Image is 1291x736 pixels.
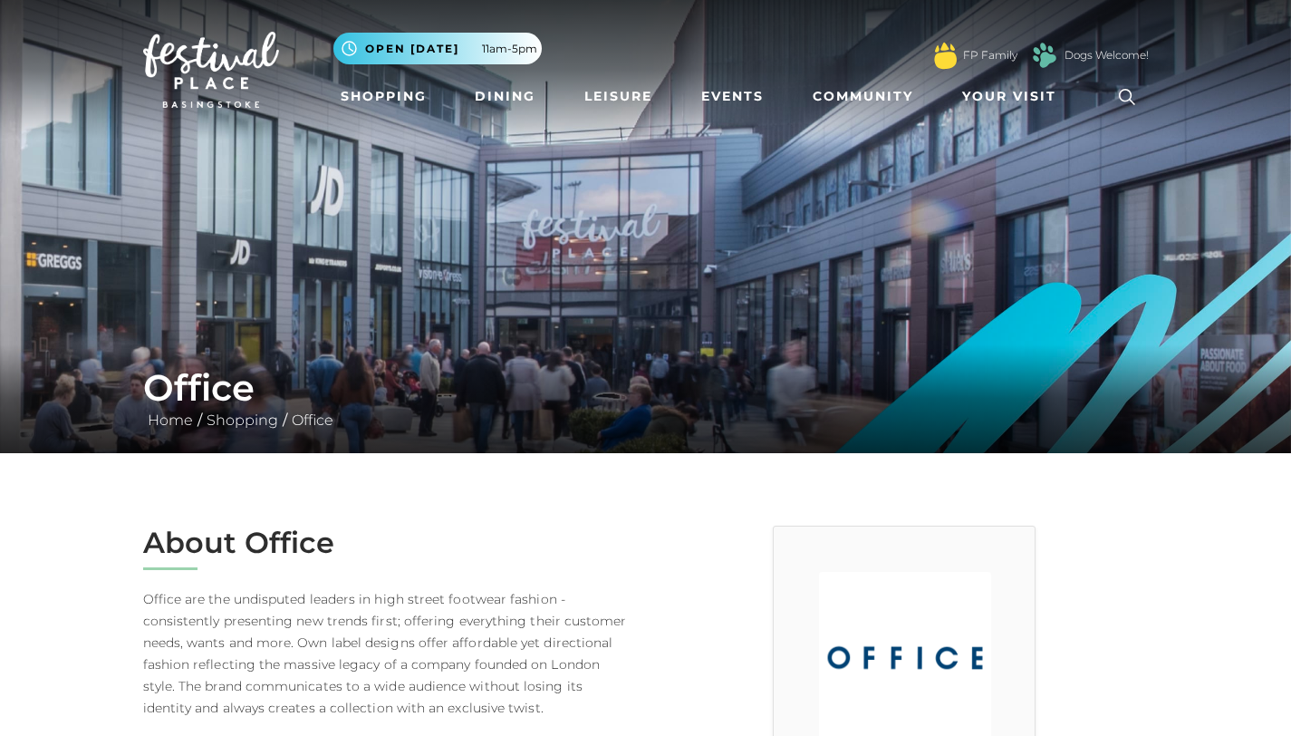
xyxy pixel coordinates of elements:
a: Dogs Welcome! [1065,47,1149,63]
a: Home [143,412,198,429]
div: / / [130,366,1162,431]
a: Leisure [577,80,660,113]
span: Open [DATE] [365,41,459,57]
a: Events [694,80,771,113]
h2: About Office [143,526,632,560]
button: Open [DATE] 11am-5pm [333,33,542,64]
a: FP Family [963,47,1017,63]
a: Community [805,80,920,113]
h1: Office [143,366,1149,410]
a: Office [287,412,338,429]
p: Office are the undisputed leaders in high street footwear fashion - consistently presenting new t... [143,588,632,719]
a: Your Visit [955,80,1073,113]
a: Dining [467,80,543,113]
a: Shopping [202,412,283,429]
span: 11am-5pm [482,41,537,57]
span: Your Visit [962,87,1056,106]
img: Festival Place Logo [143,32,279,108]
a: Shopping [333,80,434,113]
